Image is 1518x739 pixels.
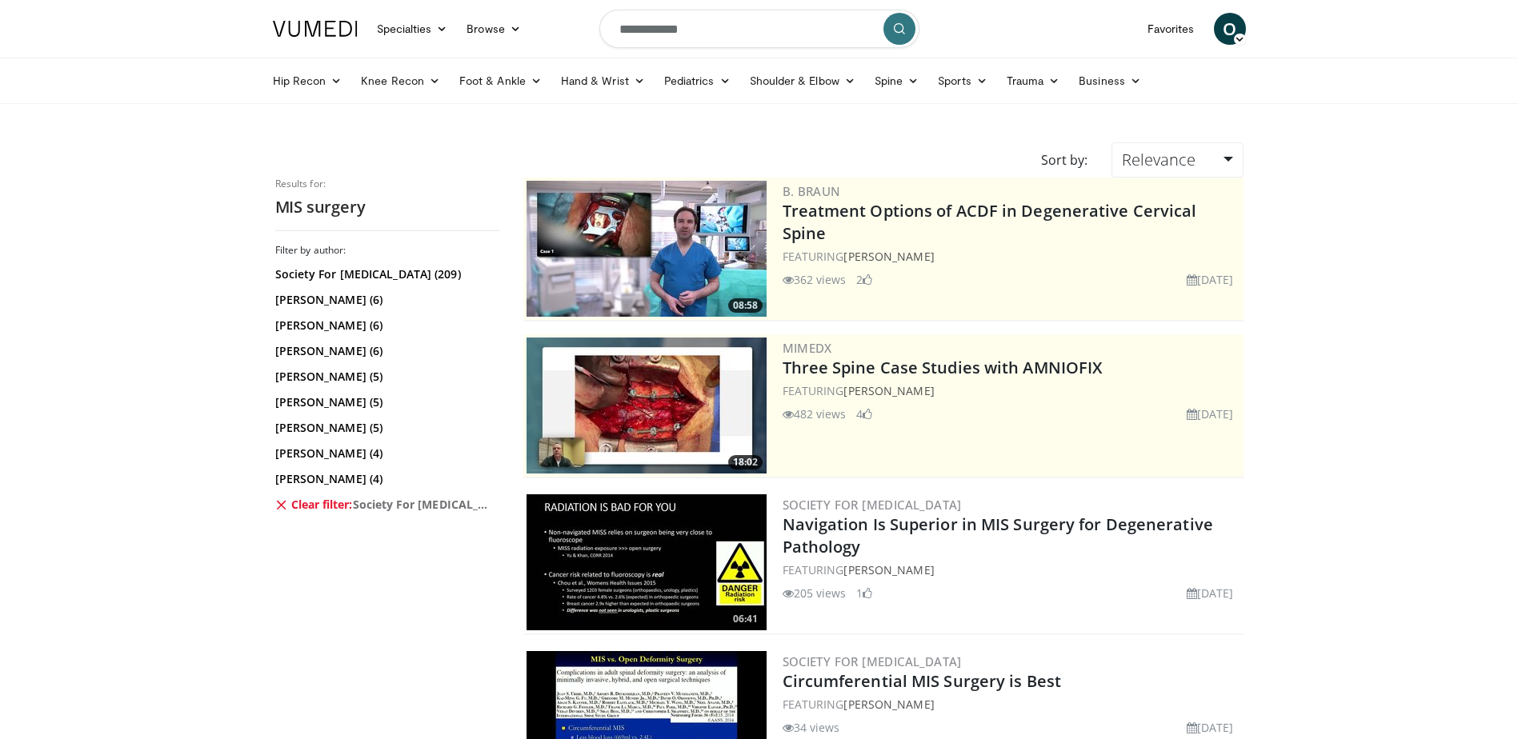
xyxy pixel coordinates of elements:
li: 362 views [783,271,847,288]
li: 482 views [783,405,847,422]
li: 2 [856,271,872,288]
a: Sports [928,65,997,97]
li: [DATE] [1187,405,1234,422]
li: 34 views [783,719,840,736]
input: Search topics, interventions [599,10,919,48]
h2: MIS surgery [275,197,499,218]
li: [DATE] [1187,271,1234,288]
a: Pediatrics [655,65,740,97]
a: Foot & Ankle [450,65,551,97]
a: Trauma [997,65,1070,97]
div: FEATURING [783,248,1240,265]
a: [PERSON_NAME] [843,562,934,577]
p: Results for: [275,178,499,190]
a: Specialties [367,13,458,45]
a: 06:41 [527,494,767,630]
a: O [1214,13,1246,45]
a: Spine [865,65,928,97]
a: Clear filter:Society For [MEDICAL_DATA] [275,497,495,513]
li: 205 views [783,585,847,601]
li: [DATE] [1187,585,1234,601]
h3: Filter by author: [275,244,499,257]
a: Business [1069,65,1151,97]
a: Favorites [1138,13,1204,45]
li: [DATE] [1187,719,1234,736]
a: Treatment Options of ACDF in Degenerative Cervical Spine [783,200,1197,244]
a: [PERSON_NAME] (5) [275,420,495,436]
a: MIMEDX [783,340,832,356]
a: Society for [MEDICAL_DATA] [783,653,962,669]
img: VuMedi Logo [273,21,358,37]
div: FEATURING [783,561,1240,578]
span: 18:02 [728,455,763,469]
li: 4 [856,405,872,422]
a: Knee Recon [351,65,450,97]
span: Relevance [1122,149,1196,170]
span: 08:58 [728,298,763,313]
a: [PERSON_NAME] (4) [275,471,495,487]
a: [PERSON_NAME] (5) [275,394,495,410]
a: [PERSON_NAME] (6) [275,343,495,359]
a: Circumferential MIS Surgery is Best [783,670,1062,692]
a: Hip Recon [263,65,352,97]
span: 06:41 [728,612,763,626]
a: B. Braun [783,183,841,199]
a: Navigation Is Superior in MIS Surgery for Degenerative Pathology [783,513,1213,557]
a: [PERSON_NAME] [843,249,934,264]
a: [PERSON_NAME] (4) [275,445,495,461]
a: Relevance [1111,142,1243,178]
a: Hand & Wrist [551,65,655,97]
a: [PERSON_NAME] (6) [275,292,495,308]
img: 009a77ed-cfd7-46ce-89c5-e6e5196774e0.300x170_q85_crop-smart_upscale.jpg [527,181,767,317]
a: [PERSON_NAME] [843,697,934,712]
a: 18:02 [527,338,767,473]
a: [PERSON_NAME] (6) [275,318,495,334]
a: Society For [MEDICAL_DATA] (209) [275,266,495,282]
a: Shoulder & Elbow [740,65,865,97]
li: 1 [856,585,872,601]
div: FEATURING [783,696,1240,713]
div: Sort by: [1029,142,1099,178]
a: Society for [MEDICAL_DATA] [783,497,962,513]
div: FEATURING [783,382,1240,399]
img: 3e351016-d83a-4a85-9cda-0fb76ee0f0e4.300x170_q85_crop-smart_upscale.jpg [527,494,767,630]
a: Three Spine Case Studies with AMNIOFIX [783,357,1103,378]
a: [PERSON_NAME] [843,383,934,398]
a: [PERSON_NAME] (5) [275,369,495,385]
a: Browse [457,13,531,45]
a: 08:58 [527,181,767,317]
img: 34c974b5-e942-4b60-b0f4-1f83c610957b.300x170_q85_crop-smart_upscale.jpg [527,338,767,473]
span: Society For [MEDICAL_DATA] [353,497,495,513]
